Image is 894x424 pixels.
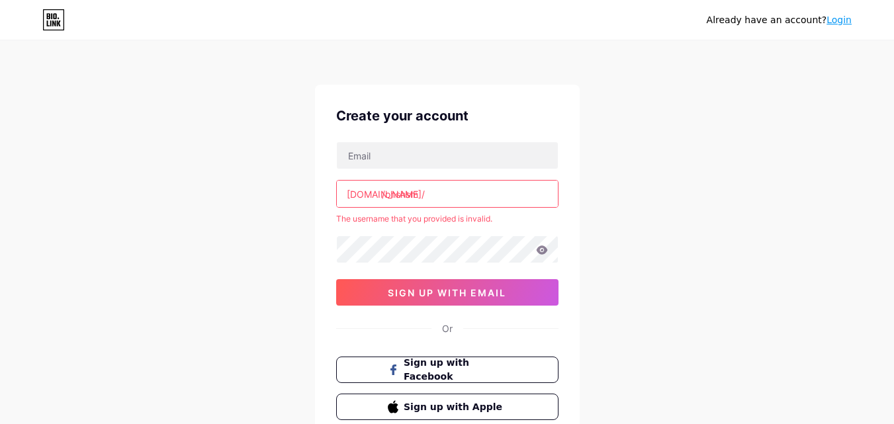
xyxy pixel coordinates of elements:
span: Sign up with Facebook [404,356,506,384]
button: Sign up with Apple [336,394,559,420]
div: Or [442,321,453,335]
div: Already have an account? [707,13,852,27]
div: Create your account [336,106,559,126]
div: The username that you provided is invalid. [336,213,559,225]
input: username [337,181,558,207]
input: Email [337,142,558,169]
div: [DOMAIN_NAME]/ [347,187,425,201]
button: sign up with email [336,279,559,306]
span: Sign up with Apple [404,400,506,414]
span: sign up with email [388,287,506,298]
button: Sign up with Facebook [336,357,559,383]
a: Login [827,15,852,25]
